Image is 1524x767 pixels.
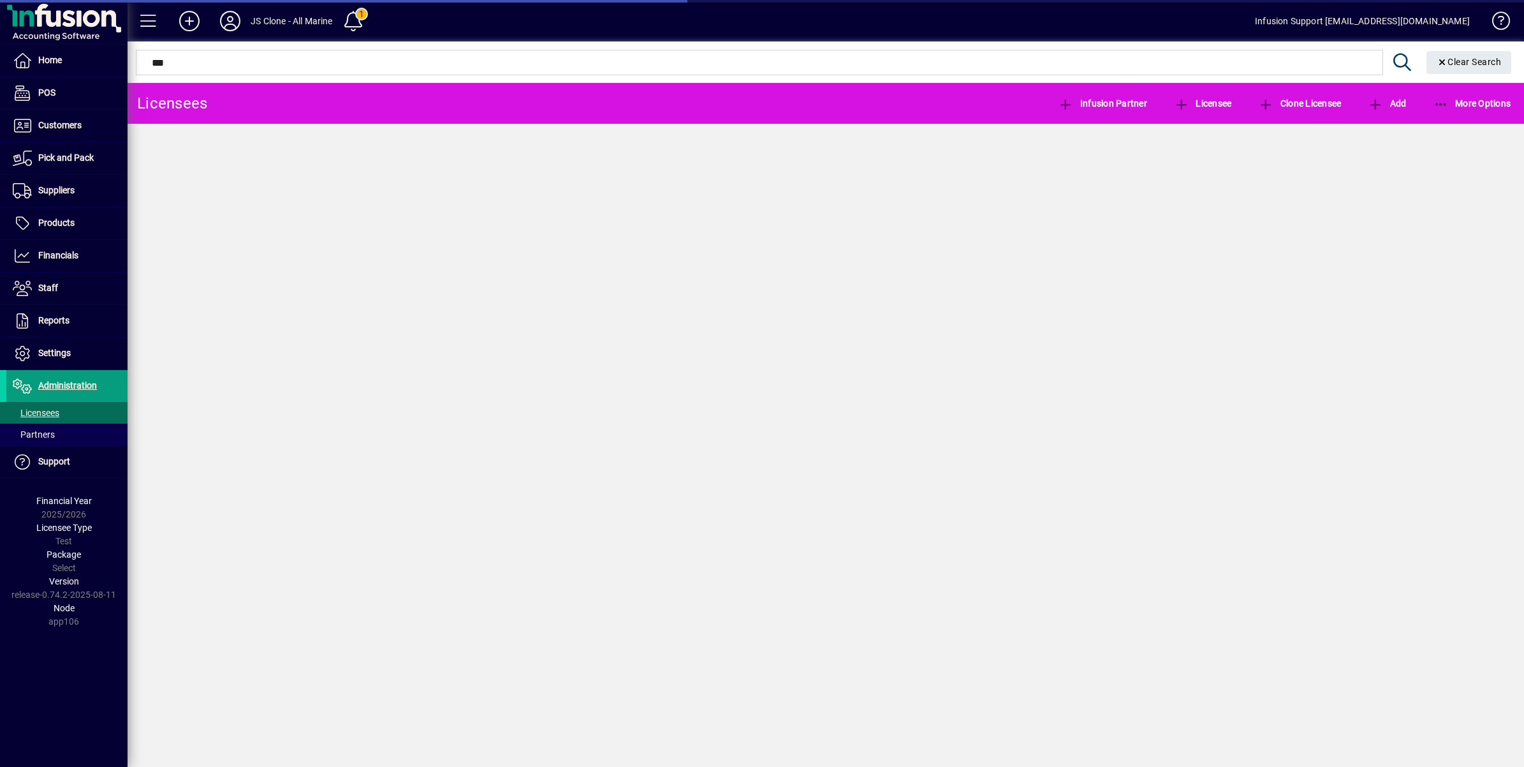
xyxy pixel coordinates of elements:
[38,153,94,163] span: Pick and Pack
[38,348,71,358] span: Settings
[1426,51,1512,74] button: Clear
[6,272,128,304] a: Staff
[13,429,55,440] span: Partners
[49,576,79,586] span: Version
[169,10,210,33] button: Add
[38,315,70,325] span: Reports
[6,338,128,369] a: Settings
[1430,92,1514,115] button: More Options
[38,87,55,98] span: POS
[6,240,128,272] a: Financials
[1174,98,1232,108] span: Licensee
[1365,92,1409,115] button: Add
[6,446,128,478] a: Support
[6,77,128,109] a: POS
[38,456,70,466] span: Support
[6,45,128,77] a: Home
[6,110,128,142] a: Customers
[36,523,92,533] span: Licensee Type
[38,380,97,391] span: Administration
[137,93,207,114] div: Licensees
[251,11,333,31] div: JS Clone - All Marine
[38,283,58,293] span: Staff
[13,408,59,418] span: Licensees
[38,185,75,195] span: Suppliers
[1258,98,1341,108] span: Clone Licensee
[1255,11,1470,31] div: Infusion Support [EMAIL_ADDRESS][DOMAIN_NAME]
[6,207,128,239] a: Products
[1058,98,1147,108] span: Infusion Partner
[6,175,128,207] a: Suppliers
[6,305,128,337] a: Reports
[38,120,82,130] span: Customers
[38,55,62,65] span: Home
[1437,57,1502,67] span: Clear Search
[38,250,78,260] span: Financials
[1483,3,1508,44] a: Knowledge Base
[1433,98,1511,108] span: More Options
[6,142,128,174] a: Pick and Pack
[38,218,75,228] span: Products
[6,402,128,424] a: Licensees
[210,10,251,33] button: Profile
[36,496,92,506] span: Financial Year
[1171,92,1235,115] button: Licensee
[1055,92,1150,115] button: Infusion Partner
[47,549,81,560] span: Package
[6,424,128,445] a: Partners
[54,603,75,613] span: Node
[1368,98,1406,108] span: Add
[1255,92,1344,115] button: Clone Licensee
